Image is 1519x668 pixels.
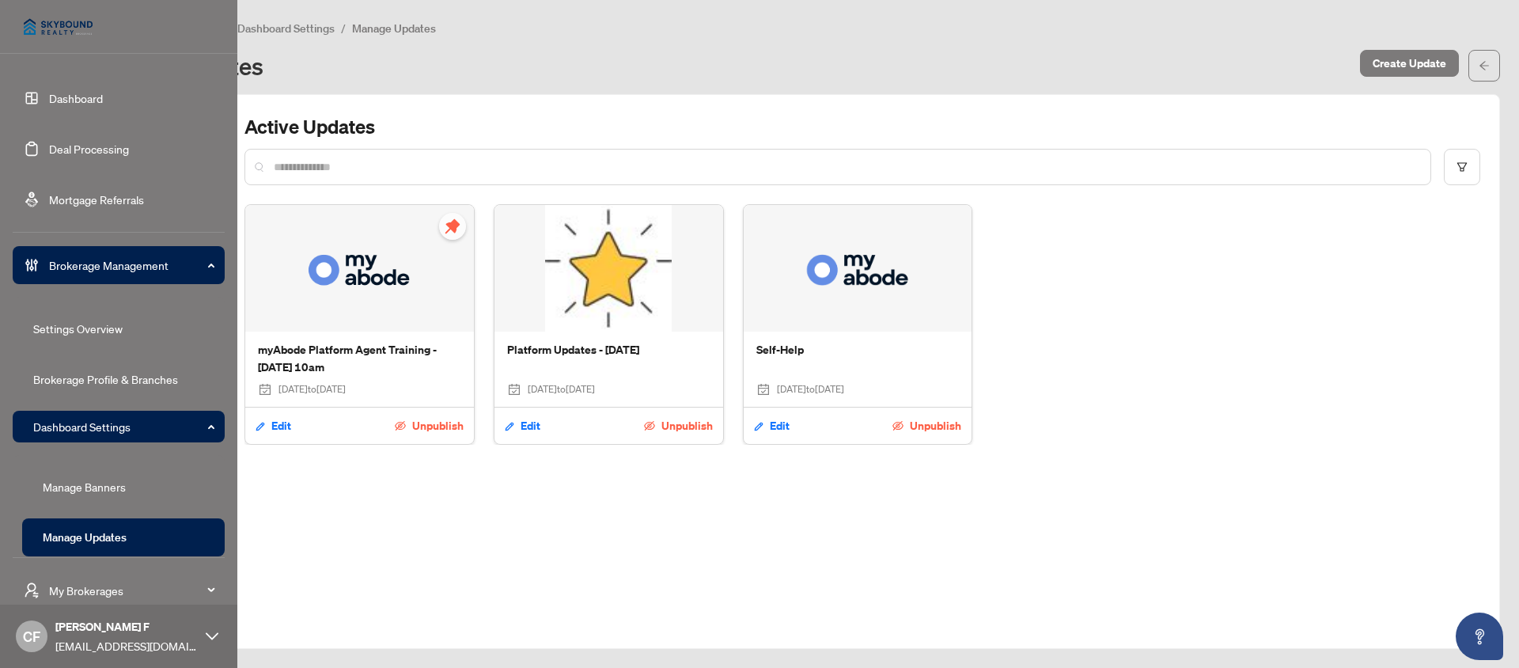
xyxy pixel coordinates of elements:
a: Dashboard Settings [33,419,131,434]
span: CF [23,625,40,647]
span: Unpublish [910,413,961,438]
span: [DATE] to [DATE] [777,382,844,397]
span: Dashboard Settings [237,21,335,36]
span: Edit [271,413,291,438]
button: Unpublish [643,412,714,439]
button: filter [1444,149,1480,185]
span: [DATE] to [DATE] [528,382,595,397]
img: myAbode Platform Agent Training - October 1, 2025 @ 10am [245,205,474,332]
h2: Active Updates [244,114,1480,139]
button: Unpublish [892,412,962,439]
a: Brokerage Profile & Branches [33,372,178,386]
span: [EMAIL_ADDRESS][DOMAIN_NAME] [55,637,198,655]
button: Unpublish [394,412,464,439]
a: Deal Processing [49,142,129,156]
span: eye-invisible [644,420,655,431]
button: Edit [753,412,790,439]
li: / [341,19,346,37]
img: Platform Updates - September 16, 2025 [494,205,723,332]
span: user-switch [24,583,40,598]
a: Settings Overview [33,321,123,336]
a: Manage Banners [43,480,126,494]
span: Unpublish [412,413,464,438]
span: Edit [521,413,540,438]
span: eye-invisible [892,420,903,431]
span: Platform Updates - [DATE] [507,341,710,359]
img: logo [13,8,104,46]
span: Manage Updates [352,21,436,36]
button: Edit [504,412,541,439]
a: Dashboard [49,91,103,105]
span: Edit [770,413,790,438]
button: Open asap [1456,613,1503,660]
span: Unpublish [661,413,713,438]
span: filter [1456,161,1468,173]
span: myAbode Platform Agent Training - [DATE] 10am [258,341,461,376]
img: Self-Help [744,205,972,332]
a: Mortgage Referrals [49,192,144,207]
button: Edit [255,412,292,439]
span: [DATE] to [DATE] [278,382,346,397]
span: arrow-left [1479,60,1490,71]
span: [PERSON_NAME] F [55,618,198,636]
span: Self-Help [756,341,960,359]
span: pushpin [439,213,466,240]
button: Create Update [1360,50,1459,77]
span: Create Update [1373,51,1446,76]
span: My Brokerages [49,582,214,599]
span: Brokerage Management [49,256,214,274]
a: Manage Updates [43,530,127,545]
span: eye-invisible [395,420,406,431]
